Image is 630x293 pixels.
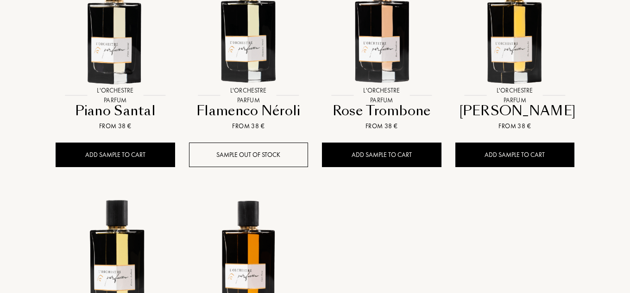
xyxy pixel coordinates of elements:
div: Flamenco Néroli [193,102,305,120]
div: Add sample to cart [322,143,441,167]
div: Rose Trombone [326,102,438,120]
div: Add sample to cart [56,143,175,167]
div: Add sample to cart [455,143,575,167]
div: From 38 € [193,121,305,131]
div: [PERSON_NAME] [459,102,571,120]
div: From 38 € [459,121,571,131]
div: Piano Santal [59,102,171,120]
div: From 38 € [59,121,171,131]
div: From 38 € [326,121,438,131]
div: Sample out of stock [189,143,309,167]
